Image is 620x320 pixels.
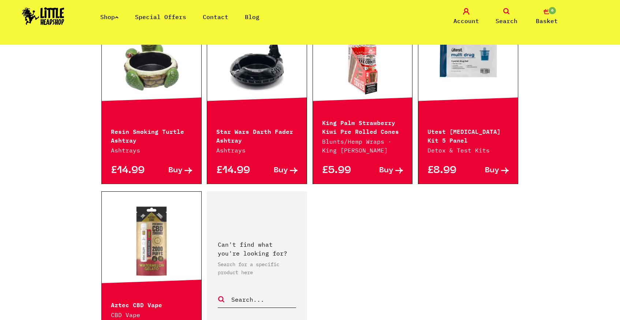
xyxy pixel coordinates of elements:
a: Buy [257,167,298,174]
span: Buy [379,167,393,174]
a: Blog [245,13,259,21]
span: Buy [274,167,288,174]
a: Contact [203,13,228,21]
a: Special Offers [135,13,186,21]
span: Basket [536,16,558,25]
p: Star Wars Darth Fader Ashtray [216,126,298,144]
p: Ashtrays [111,146,192,155]
p: £8.99 [427,167,468,174]
p: Can't find what you're looking for? [218,240,296,258]
span: Account [453,16,479,25]
p: £14.99 [216,167,257,174]
p: King Palm Strawberry Kiwi Pre Rolled Cones [322,118,403,135]
span: Search [496,16,518,25]
span: Buy [168,167,183,174]
a: Buy [363,167,403,174]
img: Little Head Shop Logo [22,7,64,25]
a: Shop [100,13,119,21]
span: 0 [548,6,557,15]
a: Search [488,8,525,25]
p: £5.99 [322,167,363,174]
p: Resin Smoking Turtle Ashtray [111,126,192,144]
p: Blunts/Hemp Wraps · King [PERSON_NAME] [322,137,403,155]
p: Detox & Test Kits [427,146,509,155]
span: Buy [485,167,499,174]
p: Ashtrays [216,146,298,155]
a: Buy [152,167,192,174]
input: Search... [231,295,296,304]
a: Buy [468,167,509,174]
p: £14.99 [111,167,152,174]
p: Aztec CBD Vape [111,300,192,309]
p: Utest [MEDICAL_DATA] Kit 5 Panel [427,126,509,144]
p: CBD Vape [111,310,192,319]
a: 0 Basket [529,8,565,25]
p: Search for a specific product here [218,260,296,276]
